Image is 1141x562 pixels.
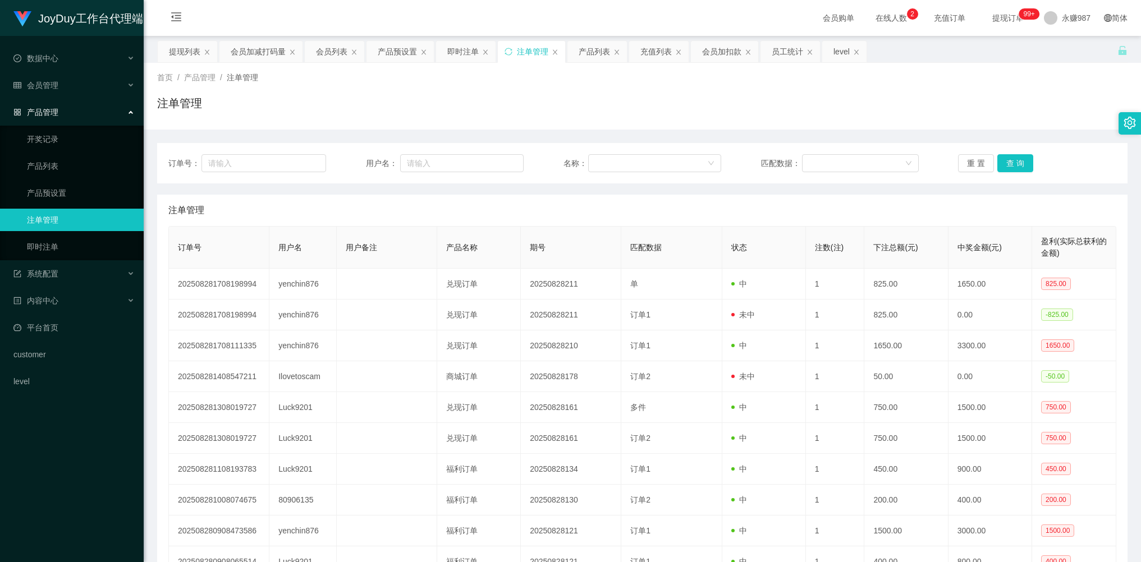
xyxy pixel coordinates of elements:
[731,372,755,381] span: 未中
[13,108,21,116] i: 图标: appstore-o
[13,54,21,62] i: 图标: check-circle-o
[437,454,521,485] td: 福利订单
[948,423,1032,454] td: 1500.00
[864,269,948,300] td: 825.00
[958,154,994,172] button: 重 置
[806,269,865,300] td: 1
[521,515,621,546] td: 20250828121
[1041,524,1074,537] span: 1500.00
[957,243,1002,252] span: 中奖金额(元)
[630,310,650,319] span: 订单1
[948,485,1032,515] td: 400.00
[177,73,180,82] span: /
[169,515,269,546] td: 202508280908473586
[910,8,914,20] p: 2
[278,243,302,252] span: 用户名
[13,108,58,117] span: 产品管理
[201,154,326,172] input: 请输入
[552,49,558,56] i: 图标: close
[27,155,135,177] a: 产品列表
[231,41,286,62] div: 会员加减打码量
[708,160,714,168] i: 图标: down
[13,11,31,27] img: logo.9652507e.png
[13,54,58,63] span: 数据中心
[169,485,269,515] td: 202508281008074675
[27,182,135,204] a: 产品预设置
[169,269,269,300] td: 202508281708198994
[169,41,200,62] div: 提现列表
[806,392,865,423] td: 1
[563,158,589,169] span: 名称：
[227,73,258,82] span: 注单管理
[269,392,336,423] td: Luck9201
[1117,45,1128,56] i: 图标: unlock
[521,269,621,300] td: 20250828211
[613,49,620,56] i: 图标: close
[630,526,650,535] span: 订单1
[630,495,650,504] span: 订单2
[806,423,865,454] td: 1
[168,158,201,169] span: 订单号：
[731,464,747,473] span: 中
[289,49,296,56] i: 图标: close
[807,49,813,56] i: 图标: close
[437,515,521,546] td: 福利订单
[437,361,521,392] td: 商城订单
[13,296,58,305] span: 内容中心
[517,41,548,62] div: 注单管理
[731,495,747,504] span: 中
[178,243,201,252] span: 订单号
[1041,278,1071,290] span: 825.00
[948,515,1032,546] td: 3000.00
[1041,339,1074,352] span: 1650.00
[378,41,417,62] div: 产品预设置
[366,158,400,169] span: 用户名：
[630,341,650,350] span: 订单1
[38,1,143,36] h1: JoyDuy工作台代理端
[400,154,524,172] input: 请输入
[346,243,377,252] span: 用户备注
[169,454,269,485] td: 202508281108193783
[521,361,621,392] td: 20250828178
[351,49,358,56] i: 图标: close
[437,392,521,423] td: 兑现订单
[987,14,1029,22] span: 提现订单
[630,403,646,412] span: 多件
[675,49,682,56] i: 图标: close
[948,361,1032,392] td: 0.00
[13,81,58,90] span: 会员管理
[482,49,489,56] i: 图标: close
[157,1,195,36] i: 图标: menu-fold
[13,270,21,278] i: 图标: form
[13,13,143,22] a: JoyDuy工作台代理端
[864,423,948,454] td: 750.00
[948,269,1032,300] td: 1650.00
[446,243,478,252] span: 产品名称
[169,423,269,454] td: 202508281308019727
[772,41,803,62] div: 员工统计
[761,158,803,169] span: 匹配数据：
[731,403,747,412] span: 中
[169,300,269,330] td: 202508281708198994
[864,485,948,515] td: 200.00
[169,330,269,361] td: 202508281708111335
[157,95,202,112] h1: 注单管理
[731,341,747,350] span: 中
[437,330,521,361] td: 兑现订单
[521,423,621,454] td: 20250828161
[1104,14,1112,22] i: 图标: global
[269,300,336,330] td: yenchin876
[13,269,58,278] span: 系统配置
[630,434,650,443] span: 订单2
[269,515,336,546] td: yenchin876
[521,485,621,515] td: 20250828130
[13,81,21,89] i: 图标: table
[640,41,672,62] div: 充值列表
[948,392,1032,423] td: 1500.00
[905,160,912,168] i: 图标: down
[530,243,546,252] span: 期号
[731,243,747,252] span: 状态
[806,300,865,330] td: 1
[169,361,269,392] td: 202508281408547211
[269,454,336,485] td: Luck9201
